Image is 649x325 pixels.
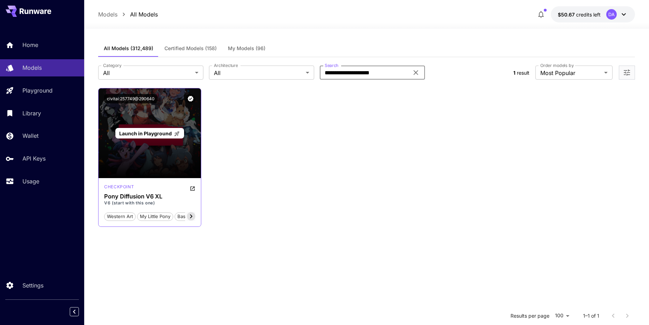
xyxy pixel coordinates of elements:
span: my little pony [137,213,173,220]
span: Launch in Playground [119,130,172,136]
button: base model [175,212,206,221]
span: base model [175,213,206,220]
p: Home [22,41,38,49]
button: civitai:257749@290640 [104,94,157,103]
div: 100 [552,311,572,321]
div: Collapse sidebar [75,305,84,318]
p: checkpoint [104,184,134,190]
p: Library [22,109,41,117]
div: Pony [104,184,134,192]
button: Collapse sidebar [70,307,79,316]
span: Certified Models (158) [164,45,217,52]
nav: breadcrumb [98,10,158,19]
p: Settings [22,281,43,290]
a: Models [98,10,117,19]
span: credits left [576,12,601,18]
span: All Models (312,489) [104,45,153,52]
button: $50.66902DA [551,6,635,22]
span: $50.67 [558,12,576,18]
p: Wallet [22,131,39,140]
span: My Models (96) [228,45,265,52]
span: western art [104,213,135,220]
button: western art [104,212,136,221]
span: All [103,69,192,77]
span: Most Popular [540,69,601,77]
p: V6 (start with this one) [104,200,195,206]
label: Architecture [214,62,238,68]
span: All [214,69,303,77]
button: my little pony [137,212,173,221]
label: Order models by [540,62,574,68]
button: Open in CivitAI [190,184,195,192]
label: Search [325,62,338,68]
p: Models [22,63,42,72]
span: 1 [513,70,515,76]
p: Playground [22,86,53,95]
button: Open more filters [623,68,631,77]
a: Launch in Playground [115,128,184,139]
div: DA [606,9,617,20]
p: Results per page [511,312,549,319]
p: API Keys [22,154,46,163]
p: 1–1 of 1 [583,312,599,319]
p: Usage [22,177,39,185]
label: Category [103,62,122,68]
span: result [517,70,529,76]
div: $50.66902 [558,11,601,18]
h3: Pony Diffusion V6 XL [104,193,195,200]
button: Verified working [186,94,195,103]
a: All Models [130,10,158,19]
